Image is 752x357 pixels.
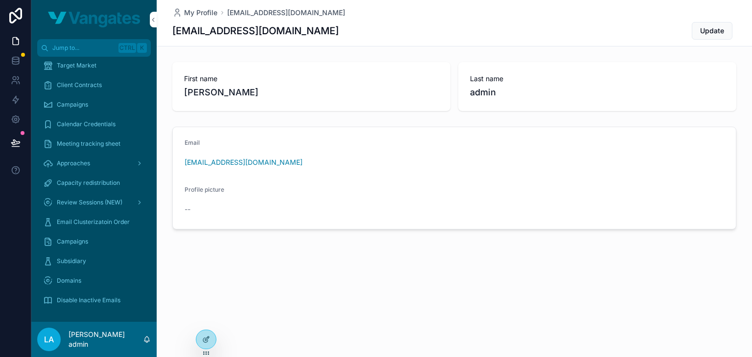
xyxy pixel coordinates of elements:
[37,233,151,250] a: Campaigns
[57,101,88,109] span: Campaigns
[37,57,151,74] a: Target Market
[470,74,725,84] span: Last name
[57,296,120,304] span: Disable Inactive Emails
[37,96,151,113] a: Campaigns
[700,26,724,36] span: Update
[37,252,151,270] a: Subsidiary
[48,12,140,27] img: App logo
[37,272,151,290] a: Domains
[172,24,339,38] h1: [EMAIL_ADDRESS][DOMAIN_NAME]
[57,238,88,245] span: Campaigns
[37,76,151,94] a: Client Contracts
[184,74,439,84] span: First name
[470,86,725,99] span: admin
[57,81,102,89] span: Client Contracts
[172,8,217,18] a: My Profile
[37,135,151,153] a: Meeting tracking sheet
[37,213,151,231] a: Email Clusterizatoin Order
[118,43,136,53] span: Ctrl
[37,291,151,309] a: Disable Inactive Emails
[57,218,130,226] span: Email Clusterizatoin Order
[57,199,122,206] span: Review Sessions (NEW)
[57,179,120,187] span: Capacity redistribution
[44,334,54,345] span: la
[69,330,143,349] p: [PERSON_NAME] admin
[185,157,303,167] a: [EMAIL_ADDRESS][DOMAIN_NAME]
[138,44,146,52] span: K
[57,159,90,167] span: Approaches
[57,257,86,265] span: Subsidiary
[227,8,345,18] a: [EMAIL_ADDRESS][DOMAIN_NAME]
[37,174,151,192] a: Capacity redistribution
[185,139,200,146] span: Email
[57,120,116,128] span: Calendar Credentials
[37,115,151,133] a: Calendar Credentials
[185,186,224,193] span: Profile picture
[57,140,120,148] span: Meeting tracking sheet
[184,8,217,18] span: My Profile
[185,204,190,214] span: --
[37,39,151,57] button: Jump to...CtrlK
[37,194,151,211] a: Review Sessions (NEW)
[57,62,96,69] span: Target Market
[692,22,732,40] button: Update
[57,277,81,285] span: Domains
[52,44,115,52] span: Jump to...
[37,155,151,172] a: Approaches
[184,86,439,99] span: [PERSON_NAME]
[31,57,157,322] div: scrollable content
